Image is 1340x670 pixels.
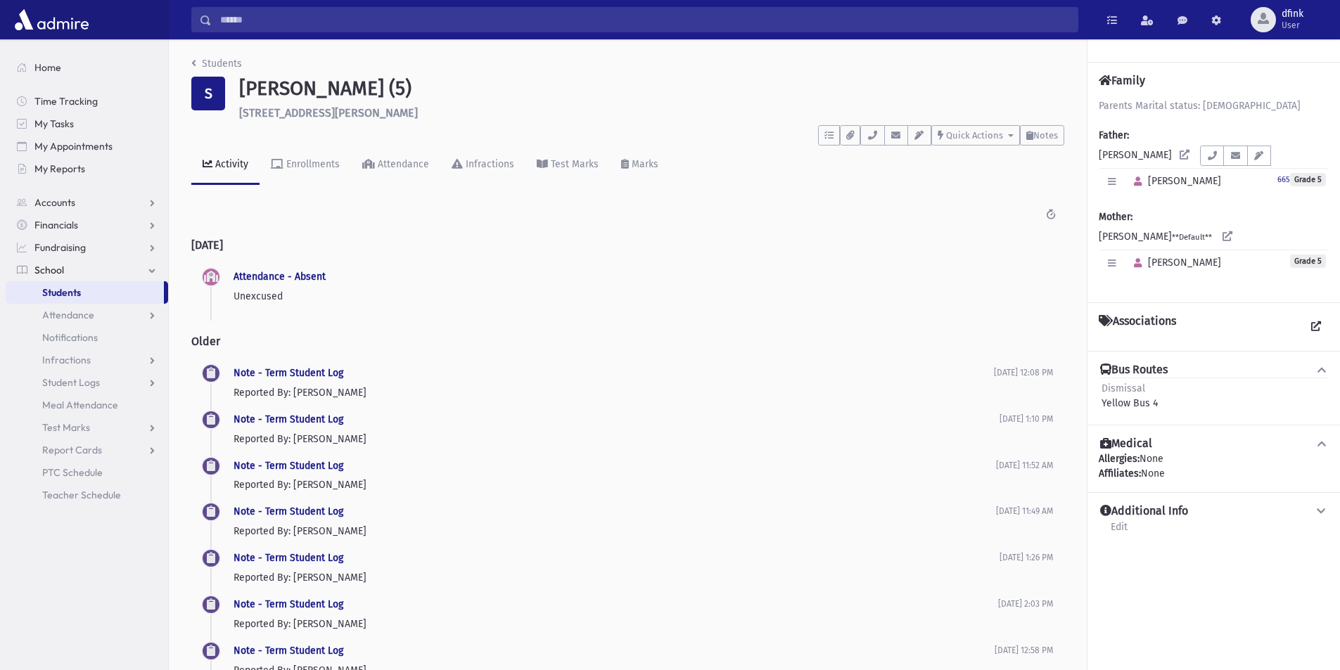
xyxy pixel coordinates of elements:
div: None [1099,466,1329,481]
a: Notifications [6,326,168,349]
a: Test Marks [6,416,168,439]
nav: breadcrumb [191,56,242,77]
button: Notes [1020,125,1064,146]
span: Meal Attendance [42,399,118,411]
a: Infractions [6,349,168,371]
a: Edit [1110,519,1128,544]
span: [DATE] 1:10 PM [1000,414,1053,424]
span: [PERSON_NAME] [1128,257,1221,269]
span: [DATE] 12:08 PM [994,368,1053,378]
p: Reported By: [PERSON_NAME] [234,477,996,492]
a: Teacher Schedule [6,484,168,506]
span: Notifications [42,331,98,344]
b: Father: [1099,129,1129,141]
a: My Appointments [6,135,168,157]
span: Quick Actions [946,130,1003,141]
img: AdmirePro [11,6,92,34]
div: [PERSON_NAME] [PERSON_NAME] [1099,98,1329,291]
a: Attendance [351,146,440,185]
a: 665 [1277,173,1290,185]
div: Test Marks [548,158,599,170]
button: Additional Info [1099,504,1329,519]
a: Meal Attendance [6,394,168,416]
div: None [1099,451,1329,481]
a: Student Logs [6,371,168,394]
a: PTC Schedule [6,461,168,484]
span: Teacher Schedule [42,489,121,501]
p: Reported By: [PERSON_NAME] [234,385,994,400]
a: Note - Term Student Log [234,413,343,425]
span: [DATE] 11:49 AM [996,506,1053,516]
a: Fundraising [6,236,168,259]
span: Grade 5 [1290,173,1326,186]
a: Activity [191,146,260,185]
a: Attendance - Absent [234,271,326,283]
input: Search [212,7,1078,32]
button: Medical [1099,437,1329,451]
h4: Additional Info [1100,504,1188,519]
button: Quick Actions [931,125,1020,146]
p: Unexcused [234,289,1053,304]
div: S [191,77,225,110]
span: PTC Schedule [42,466,103,479]
span: dfink [1282,8,1303,20]
span: Students [42,286,81,299]
span: Dismissal [1102,382,1145,394]
a: Note - Term Student Log [234,460,343,472]
a: Accounts [6,191,168,214]
span: My Tasks [34,117,74,130]
a: Marks [610,146,670,185]
span: [DATE] 11:52 AM [996,460,1053,470]
a: Note - Term Student Log [234,367,343,379]
a: My Reports [6,157,168,180]
span: School [34,264,64,276]
span: Accounts [34,196,75,209]
span: Time Tracking [34,95,98,108]
span: My Appointments [34,140,113,153]
div: Parents Marital status: [DEMOGRAPHIC_DATA] [1099,98,1329,113]
span: Financials [34,219,78,231]
div: Marks [629,158,658,170]
a: Report Cards [6,439,168,461]
span: Home [34,61,61,74]
b: Allergies: [1099,453,1140,465]
a: Test Marks [525,146,610,185]
a: My Tasks [6,112,168,135]
a: Financials [6,214,168,236]
div: Yellow Bus 4 [1102,381,1158,411]
span: [PERSON_NAME] [1128,175,1221,187]
a: Note - Term Student Log [234,645,343,657]
a: Enrollments [260,146,351,185]
a: Attendance [6,304,168,326]
a: Note - Term Student Log [234,505,343,517]
span: My Reports [34,162,85,175]
span: [DATE] 1:26 PM [1000,553,1053,562]
span: [DATE] 2:03 PM [998,599,1053,609]
span: Grade 5 [1290,255,1326,268]
a: Students [6,281,164,304]
span: Attendance [42,309,94,321]
a: School [6,259,168,281]
a: Infractions [440,146,525,185]
button: Bus Routes [1099,363,1329,378]
small: 665 [1277,175,1290,184]
h4: Bus Routes [1100,363,1168,378]
span: User [1282,20,1303,31]
h4: Family [1099,74,1145,87]
p: Reported By: [PERSON_NAME] [234,570,1000,585]
div: Infractions [463,158,514,170]
h4: Medical [1100,437,1152,451]
span: Student Logs [42,376,100,389]
p: Reported By: [PERSON_NAME] [234,524,996,539]
a: Home [6,56,168,79]
h2: [DATE] [191,227,1064,263]
span: Report Cards [42,444,102,456]
h4: Associations [1099,314,1176,340]
a: View all Associations [1303,314,1329,340]
a: Time Tracking [6,90,168,112]
span: Test Marks [42,421,90,434]
b: Affiliates: [1099,468,1141,479]
h1: [PERSON_NAME] (5) [239,77,1064,101]
span: Fundraising [34,241,86,254]
p: Reported By: [PERSON_NAME] [234,617,998,631]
